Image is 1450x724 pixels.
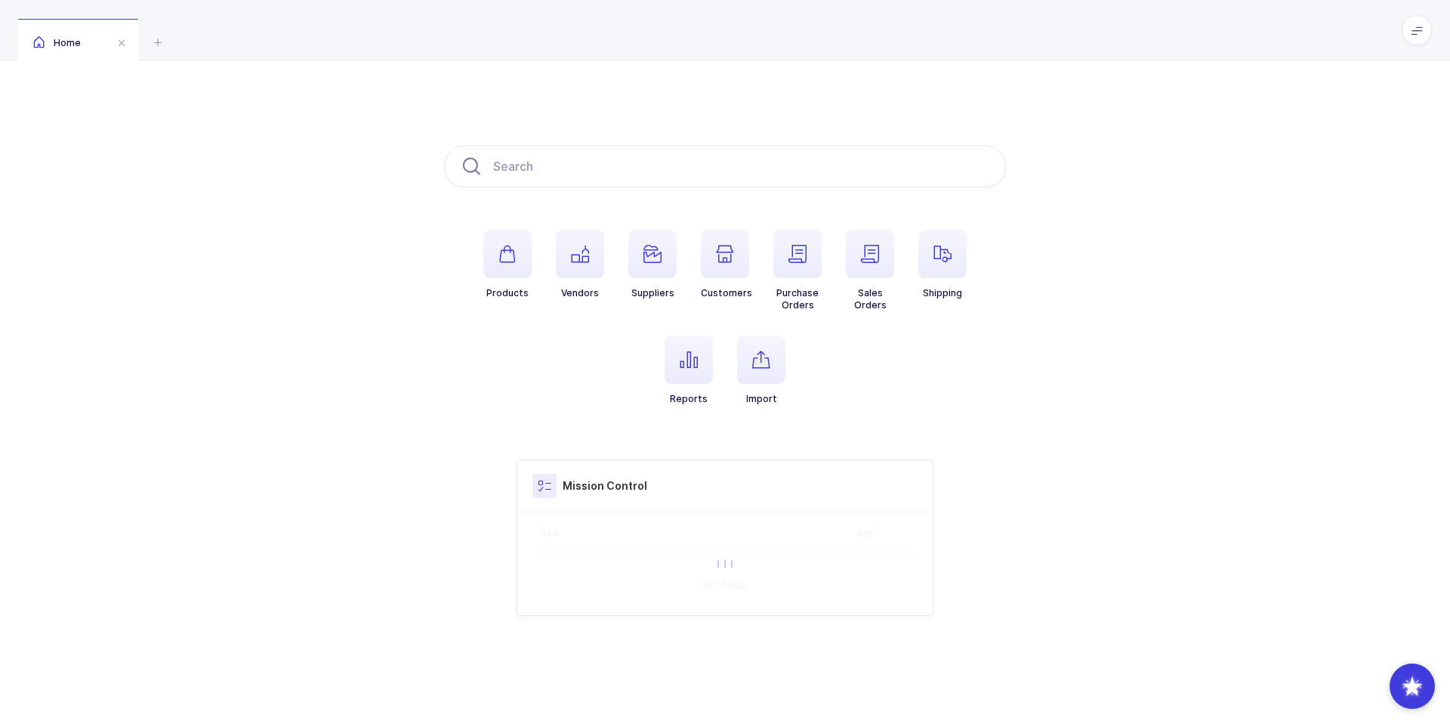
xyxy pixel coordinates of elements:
[444,145,1006,187] input: Search
[33,37,81,48] span: Home
[483,230,532,299] button: Products
[773,230,822,311] button: PurchaseOrders
[918,230,967,299] button: Shipping
[737,336,785,405] button: Import
[665,336,713,405] button: Reports
[846,230,894,311] button: SalesOrders
[628,230,677,299] button: Suppliers
[563,478,647,493] h3: Mission Control
[556,230,604,299] button: Vendors
[701,230,752,299] button: Customers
